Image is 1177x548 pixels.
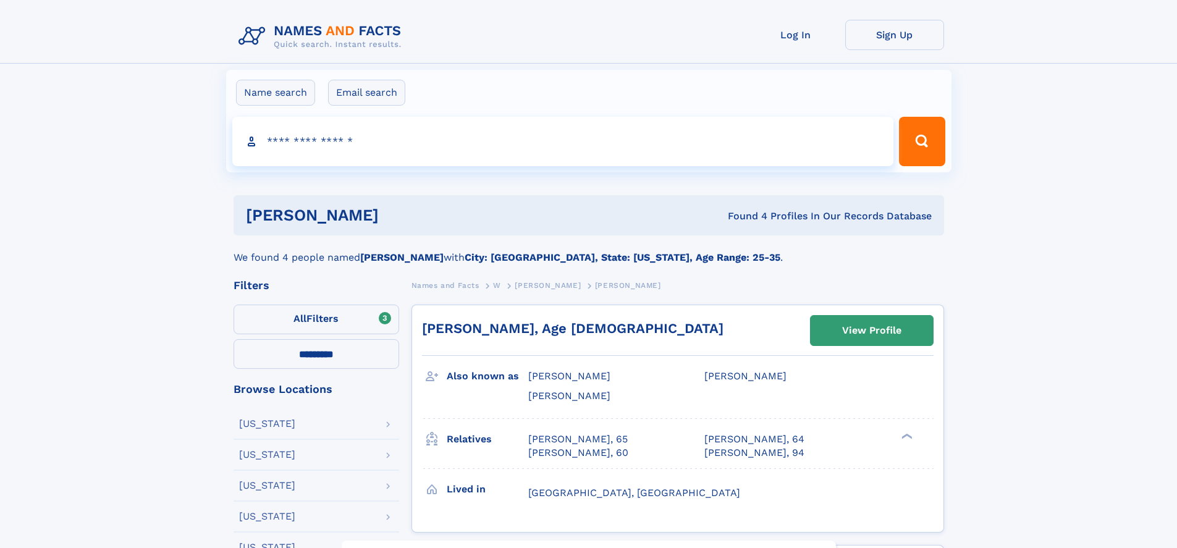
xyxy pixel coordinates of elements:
[704,370,787,382] span: [PERSON_NAME]
[493,281,501,290] span: W
[234,384,399,395] div: Browse Locations
[239,450,295,460] div: [US_STATE]
[465,251,780,263] b: City: [GEOGRAPHIC_DATA], State: [US_STATE], Age Range: 25-35
[328,80,405,106] label: Email search
[528,390,610,402] span: [PERSON_NAME]
[236,80,315,106] label: Name search
[447,366,528,387] h3: Also known as
[234,305,399,334] label: Filters
[234,235,944,265] div: We found 4 people named with .
[898,432,913,440] div: ❯
[234,20,411,53] img: Logo Names and Facts
[704,432,804,446] a: [PERSON_NAME], 64
[239,481,295,491] div: [US_STATE]
[595,281,661,290] span: [PERSON_NAME]
[899,117,945,166] button: Search Button
[239,419,295,429] div: [US_STATE]
[234,280,399,291] div: Filters
[411,277,479,293] a: Names and Facts
[515,281,581,290] span: [PERSON_NAME]
[746,20,845,50] a: Log In
[811,316,933,345] a: View Profile
[842,316,901,345] div: View Profile
[246,208,554,223] h1: [PERSON_NAME]
[447,479,528,500] h3: Lived in
[528,432,628,446] a: [PERSON_NAME], 65
[704,446,804,460] a: [PERSON_NAME], 94
[293,313,306,324] span: All
[553,209,932,223] div: Found 4 Profiles In Our Records Database
[422,321,723,336] a: [PERSON_NAME], Age [DEMOGRAPHIC_DATA]
[528,370,610,382] span: [PERSON_NAME]
[845,20,944,50] a: Sign Up
[239,512,295,521] div: [US_STATE]
[360,251,444,263] b: [PERSON_NAME]
[528,487,740,499] span: [GEOGRAPHIC_DATA], [GEOGRAPHIC_DATA]
[493,277,501,293] a: W
[528,446,628,460] a: [PERSON_NAME], 60
[447,429,528,450] h3: Relatives
[232,117,894,166] input: search input
[515,277,581,293] a: [PERSON_NAME]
